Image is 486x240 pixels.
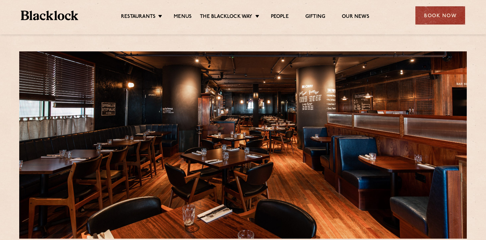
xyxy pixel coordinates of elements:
[342,14,369,21] a: Our News
[305,14,325,21] a: Gifting
[271,14,289,21] a: People
[415,6,465,25] div: Book Now
[121,14,155,21] a: Restaurants
[174,14,192,21] a: Menus
[21,11,78,20] img: BL_Textured_Logo-footer-cropped.svg
[200,14,252,21] a: The Blacklock Way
